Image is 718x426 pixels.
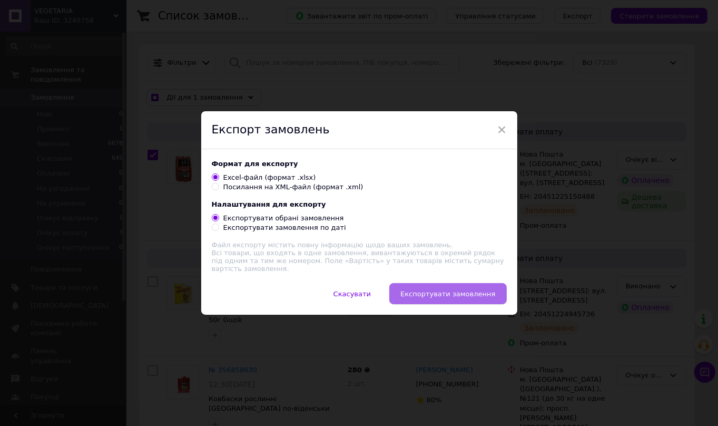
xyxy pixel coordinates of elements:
[212,241,507,249] div: Файл експорту містить повну інформацію щодо ваших замовлень.
[212,160,507,168] div: Формат для експорту
[223,173,316,182] div: Excel-файл (формат .xlsx)
[389,283,506,304] button: Експортувати замовлення
[223,214,344,223] div: Експортувати обрані замовлення
[322,283,382,304] button: Скасувати
[333,290,371,298] span: Скасувати
[223,223,346,233] div: Експортувати замовлення по даті
[201,111,517,149] div: Експорт замовлень
[212,241,507,273] div: Всі товари, що входять в одне замовлення, вивантажуються в окремий рядок під одним та тим же номе...
[223,182,363,192] div: Посилання на XML-файл (формат .xml)
[212,200,507,208] div: Налаштування для експорту
[400,290,495,298] span: Експортувати замовлення
[497,121,507,139] span: ×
